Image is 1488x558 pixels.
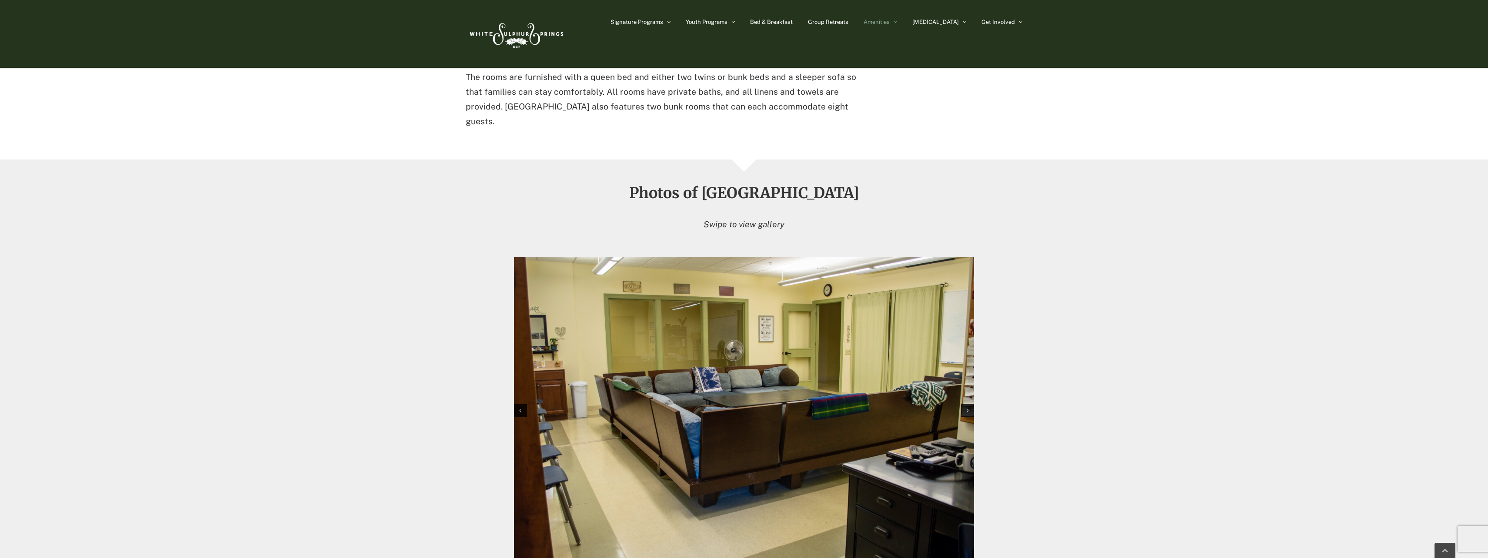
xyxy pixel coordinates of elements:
span: Signature Programs [611,19,663,25]
div: Previous slide [514,404,527,417]
span: Get Involved [981,19,1015,25]
span: [MEDICAL_DATA] [912,19,959,25]
em: Swipe to view gallery [704,219,784,229]
p: The rooms are furnished with a queen bed and either two twins or bunk beds and a sleeper sofa so ... [466,70,872,129]
span: Bed & Breakfast [750,19,793,25]
span: Youth Programs [686,19,727,25]
span: Group Retreats [808,19,848,25]
div: Next slide [961,404,974,417]
span: Amenities [864,19,890,25]
img: White Sulphur Springs Logo [466,13,566,54]
h2: Photos of [GEOGRAPHIC_DATA] [466,185,1022,201]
